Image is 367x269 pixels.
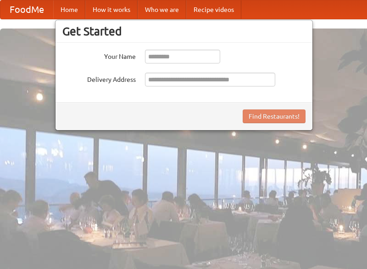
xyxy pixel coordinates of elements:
button: Find Restaurants! [243,109,306,123]
label: Delivery Address [62,73,136,84]
a: Who we are [138,0,186,19]
label: Your Name [62,50,136,61]
a: FoodMe [0,0,53,19]
a: Recipe videos [186,0,241,19]
h3: Get Started [62,24,306,38]
a: Home [53,0,85,19]
a: How it works [85,0,138,19]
